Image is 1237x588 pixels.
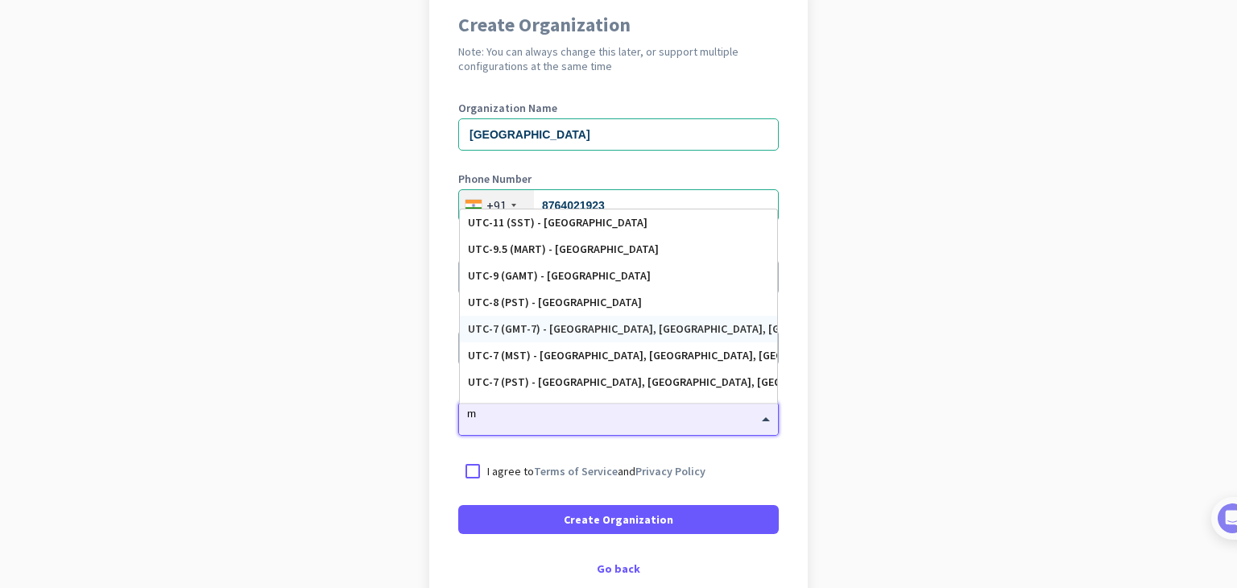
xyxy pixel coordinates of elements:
label: Organization language [458,244,576,255]
div: UTC-6 (CST) - [GEOGRAPHIC_DATA], [GEOGRAPHIC_DATA], [GEOGRAPHIC_DATA], [GEOGRAPHIC_DATA] [468,402,769,416]
div: UTC-9.5 (MART) - [GEOGRAPHIC_DATA] [468,242,769,256]
h2: Note: You can always change this later, or support multiple configurations at the same time [458,44,779,73]
div: UTC-9 (GAMT) - [GEOGRAPHIC_DATA] [468,269,769,283]
div: UTC-7 (PST) - [GEOGRAPHIC_DATA], [GEOGRAPHIC_DATA], [GEOGRAPHIC_DATA], [PERSON_NAME] [468,375,769,389]
input: 74104 10123 [458,189,779,222]
p: I agree to and [487,463,705,479]
h1: Create Organization [458,15,779,35]
label: Organization Size (Optional) [458,315,779,326]
input: What is the name of your organization? [458,118,779,151]
div: UTC-8 (PST) - [GEOGRAPHIC_DATA] [468,296,769,309]
a: Privacy Policy [635,464,705,478]
div: UTC-7 (MST) - [GEOGRAPHIC_DATA], [GEOGRAPHIC_DATA], [GEOGRAPHIC_DATA], [PERSON_NAME] [468,349,769,362]
label: Organization Time Zone [458,386,779,397]
div: Go back [458,563,779,574]
div: Options List [460,209,777,403]
div: UTC-7 (GMT-7) - [GEOGRAPHIC_DATA], [GEOGRAPHIC_DATA], [GEOGRAPHIC_DATA][PERSON_NAME], [GEOGRAPHIC... [468,322,769,336]
label: Organization Name [458,102,779,114]
div: UTC-11 (SST) - [GEOGRAPHIC_DATA] [468,216,769,230]
span: Create Organization [564,511,673,528]
a: Terms of Service [534,464,618,478]
label: Phone Number [458,173,779,184]
div: +91 [486,197,507,213]
button: Create Organization [458,505,779,534]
